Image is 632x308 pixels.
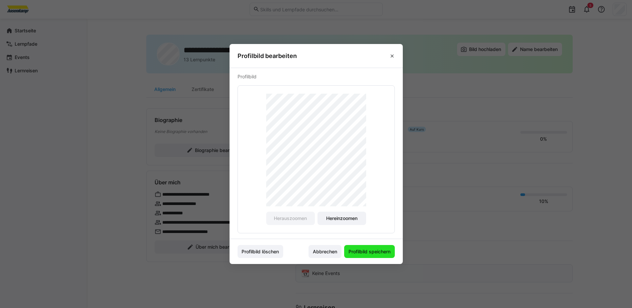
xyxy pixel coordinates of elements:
[325,215,358,222] span: Hereinzoomen
[273,215,308,222] span: Herauszoomen
[309,245,341,258] button: Abbrechen
[317,212,366,225] button: Hereinzoomen
[312,248,338,255] span: Abbrechen
[238,73,395,80] p: Profilbild
[266,212,315,225] button: Herauszoomen
[344,245,395,258] button: Profilbild speichern
[238,52,297,60] h3: Profilbild bearbeiten
[347,248,391,255] span: Profilbild speichern
[241,248,280,255] span: Profilbild löschen
[238,245,284,258] button: Profilbild löschen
